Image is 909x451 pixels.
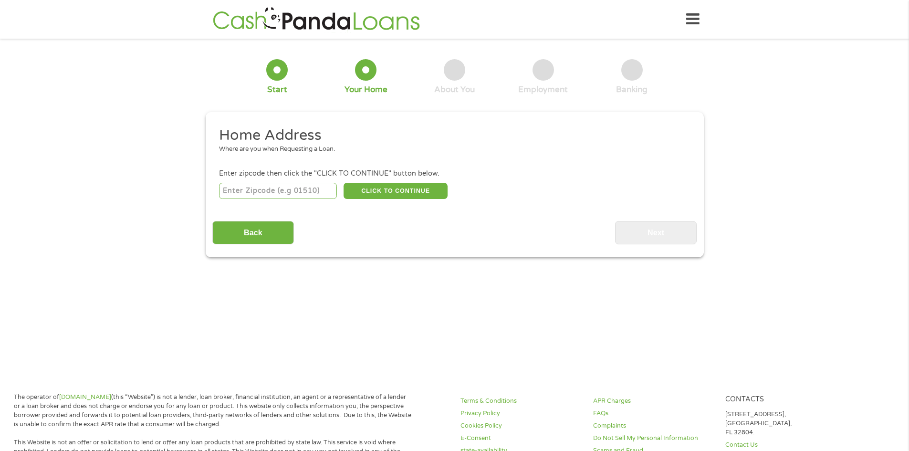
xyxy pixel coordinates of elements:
a: Cookies Policy [460,421,582,430]
div: About You [434,84,475,95]
div: Start [267,84,287,95]
p: The operator of (this “Website”) is not a lender, loan broker, financial institution, an agent or... [14,393,412,429]
a: Privacy Policy [460,409,582,418]
div: Employment [518,84,568,95]
img: GetLoanNow Logo [210,6,423,33]
h4: Contacts [725,395,846,404]
a: Complaints [593,421,714,430]
div: Your Home [345,84,387,95]
p: [STREET_ADDRESS], [GEOGRAPHIC_DATA], FL 32804. [725,410,846,437]
a: APR Charges [593,397,714,406]
a: E-Consent [460,434,582,443]
input: Back [212,221,294,244]
input: Next [615,221,697,244]
div: Banking [616,84,648,95]
a: Do Not Sell My Personal Information [593,434,714,443]
a: Terms & Conditions [460,397,582,406]
div: Where are you when Requesting a Loan. [219,145,683,154]
a: FAQs [593,409,714,418]
h2: Home Address [219,126,683,145]
div: Enter zipcode then click the "CLICK TO CONTINUE" button below. [219,168,690,179]
input: Enter Zipcode (e.g 01510) [219,183,337,199]
button: CLICK TO CONTINUE [344,183,448,199]
a: [DOMAIN_NAME] [59,393,111,401]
